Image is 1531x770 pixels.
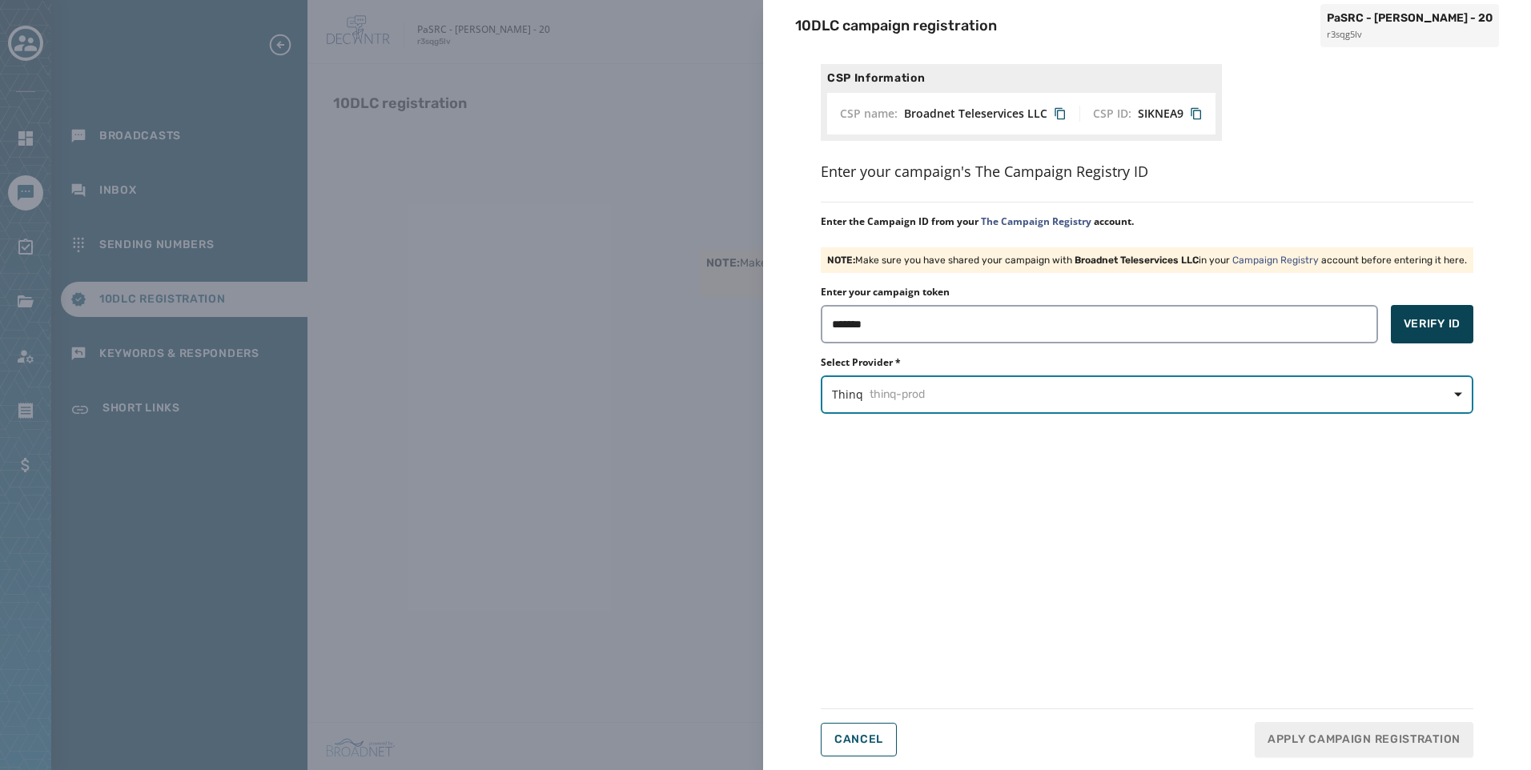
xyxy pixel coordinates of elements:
span: Verify ID [1404,316,1461,332]
button: Thinqthinq-prod [821,375,1473,414]
span: NOTE: [827,255,855,266]
button: Cancel [821,723,897,756]
span: Broadnet Teleservices LLC [904,106,1047,122]
p: Enter the Campaign ID from your account. [821,215,1473,228]
span: CSP ID: [1093,106,1131,122]
button: Apply Campaign Registration [1255,722,1473,757]
h2: 10DLC campaign registration [795,14,997,37]
span: Cancel [834,733,883,746]
span: PaSRC - [PERSON_NAME] - 20 [1327,10,1493,26]
label: Select Provider * [821,356,1473,369]
span: r3sqg5lv [1327,28,1493,42]
span: Apply Campaign Registration [1268,732,1461,748]
a: The Campaign Registry [981,215,1091,228]
button: Copy broadnet CSP Name to Clipboard [840,106,1067,122]
h4: Enter your campaign's The Campaign Registry ID [821,160,1473,182]
span: Thinq [832,387,1462,403]
span: CSP Information [827,70,1216,86]
span: SIKNEA9 [1138,106,1183,122]
button: Copy broadnet CSP ID to Clipboard [1093,106,1203,122]
label: Enter your campaign token [821,286,950,299]
button: Verify ID [1391,305,1473,343]
p: Make sure you have shared your campaign with in your account before entering it here. [827,254,1467,267]
a: Campaign Registry [1232,255,1319,266]
span: thinq-prod [870,387,925,403]
span: CSP name: [840,106,898,122]
span: Broadnet Teleservices LLC [1075,255,1199,266]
